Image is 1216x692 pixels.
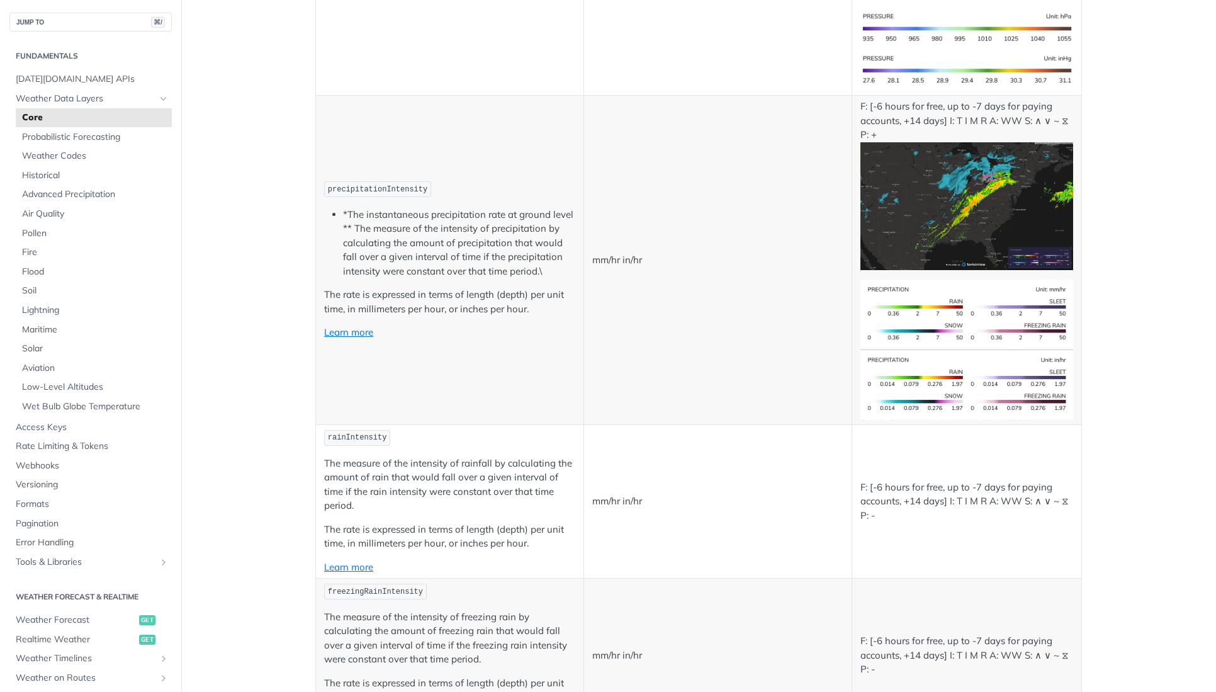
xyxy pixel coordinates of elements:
[22,266,169,278] span: Flood
[16,263,172,281] a: Flood
[22,343,169,355] span: Solar
[22,111,169,124] span: Core
[592,649,843,663] p: mm/hr in/hr
[324,523,575,551] p: The rate is expressed in terms of length (depth) per unit time, in millimeters per hour, or inche...
[860,480,1073,523] p: F: [-6 hours for free, up to -7 days for paying accounts, +14 days] I: T I M R A: WW S: ∧ ∨ ~ ⧖ P: -
[324,457,575,513] p: The measure of the intensity of rainfall by calculating the amount of rain that would fall over a...
[328,185,427,194] span: precipitationIntensity
[860,378,1073,390] span: Expand image
[16,614,136,627] span: Weather Forecast
[9,649,172,668] a: Weather TimelinesShow subpages for Weather Timelines
[22,381,169,394] span: Low-Level Altitudes
[328,587,423,596] span: freezingRainIntensity
[860,307,1073,319] span: Expand image
[328,433,387,442] span: rainIntensity
[16,460,169,472] span: Webhooks
[860,199,1073,211] span: Expand image
[159,94,169,104] button: Hide subpages for Weather Data Layers
[16,536,169,549] span: Error Handling
[16,421,169,434] span: Access Keys
[16,440,169,453] span: Rate Limiting & Tokens
[9,437,172,456] a: Rate Limiting & Tokens
[151,17,165,28] span: ⌘/
[22,304,169,317] span: Lightning
[16,672,155,684] span: Weather on Routes
[9,457,172,475] a: Webhooks
[324,326,373,338] a: Learn more
[9,553,172,572] a: Tools & LibrariesShow subpages for Tools & Libraries
[16,397,172,416] a: Wet Bulb Globe Temperature
[860,634,1073,677] p: F: [-6 hours for free, up to -7 days for paying accounts, +14 days] I: T I M R A: WW S: ∧ ∨ ~ ⧖ P: -
[22,150,169,162] span: Weather Codes
[860,99,1073,269] p: F: [-6 hours for free, up to -7 days for paying accounts, +14 days] I: T I M R A: WW S: ∧ ∨ ~ ⧖ P: +
[324,561,373,573] a: Learn more
[16,166,172,185] a: Historical
[16,185,172,204] a: Advanced Precipitation
[139,615,155,625] span: get
[860,64,1073,76] span: Expand image
[9,591,172,603] h2: Weather Forecast & realtime
[343,208,575,279] li: *The instantaneous precipitation rate at ground level ** The measure of the intensity of precipit...
[16,128,172,147] a: Probabilistic Forecasting
[16,147,172,166] a: Weather Codes
[16,205,172,224] a: Air Quality
[159,557,169,567] button: Show subpages for Tools & Libraries
[9,50,172,62] h2: Fundamentals
[16,479,169,491] span: Versioning
[9,630,172,649] a: Realtime Weatherget
[16,652,155,665] span: Weather Timelines
[16,281,172,300] a: Soil
[16,243,172,262] a: Fire
[22,362,169,375] span: Aviation
[22,208,169,220] span: Air Quality
[16,93,155,105] span: Weather Data Layers
[22,246,169,259] span: Fire
[324,610,575,667] p: The measure of the intensity of freezing rain by calculating the amount of freezing rain that wou...
[16,633,136,646] span: Realtime Weather
[22,188,169,201] span: Advanced Precipitation
[22,324,169,336] span: Maritime
[16,108,172,127] a: Core
[22,285,169,297] span: Soil
[592,494,843,509] p: mm/hr in/hr
[16,301,172,320] a: Lightning
[9,495,172,514] a: Formats
[22,400,169,413] span: Wet Bulb Globe Temperature
[22,131,169,144] span: Probabilistic Forecasting
[9,533,172,552] a: Error Handling
[9,89,172,108] a: Weather Data LayersHide subpages for Weather Data Layers
[16,378,172,397] a: Low-Level Altitudes
[16,498,169,511] span: Formats
[16,359,172,378] a: Aviation
[324,288,575,316] p: The rate is expressed in terms of length (depth) per unit time, in millimeters per hour, or inche...
[22,169,169,182] span: Historical
[16,556,155,569] span: Tools & Libraries
[22,227,169,240] span: Pollen
[9,475,172,494] a: Versioning
[9,514,172,533] a: Pagination
[9,13,172,31] button: JUMP TO⌘/
[159,654,169,664] button: Show subpages for Weather Timelines
[16,320,172,339] a: Maritime
[139,635,155,645] span: get
[592,253,843,268] p: mm/hr in/hr
[16,339,172,358] a: Solar
[9,611,172,630] a: Weather Forecastget
[9,669,172,688] a: Weather on RoutesShow subpages for Weather on Routes
[9,418,172,437] a: Access Keys
[159,673,169,683] button: Show subpages for Weather on Routes
[9,70,172,89] a: [DATE][DOMAIN_NAME] APIs
[16,518,169,530] span: Pagination
[860,21,1073,33] span: Expand image
[16,224,172,243] a: Pollen
[16,73,169,86] span: [DATE][DOMAIN_NAME] APIs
